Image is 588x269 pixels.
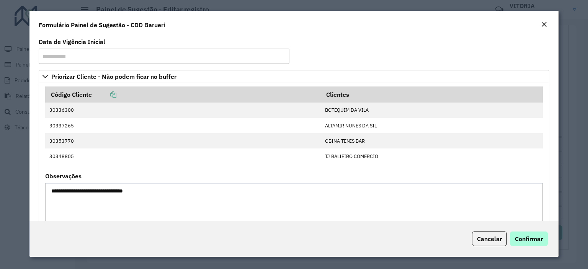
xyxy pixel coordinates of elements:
[472,232,507,246] button: Cancelar
[45,103,321,118] td: 30336300
[45,86,321,103] th: Código Cliente
[51,73,176,80] span: Priorizar Cliente - Não podem ficar no buffer
[510,232,548,246] button: Confirmar
[541,21,547,28] em: Fechar
[321,103,542,118] td: BOTEQUIM DA VILA
[39,20,165,29] h4: Formulário Painel de Sugestão - CDD Barueri
[321,148,542,164] td: TJ BALIEIRO COMERCIO
[321,86,542,103] th: Clientes
[39,70,549,83] a: Priorizar Cliente - Não podem ficar no buffer
[477,235,502,243] span: Cancelar
[321,133,542,148] td: OBINA TENIS BAR
[45,148,321,164] td: 30348805
[45,133,321,148] td: 30353770
[321,118,542,133] td: ALTAMIR NUNES DA SIL
[92,91,116,98] a: Copiar
[45,171,82,181] label: Observações
[539,20,549,30] button: Close
[515,235,543,243] span: Confirmar
[39,37,105,46] label: Data de Vigência Inicial
[45,118,321,133] td: 30337265
[39,83,549,258] div: Priorizar Cliente - Não podem ficar no buffer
